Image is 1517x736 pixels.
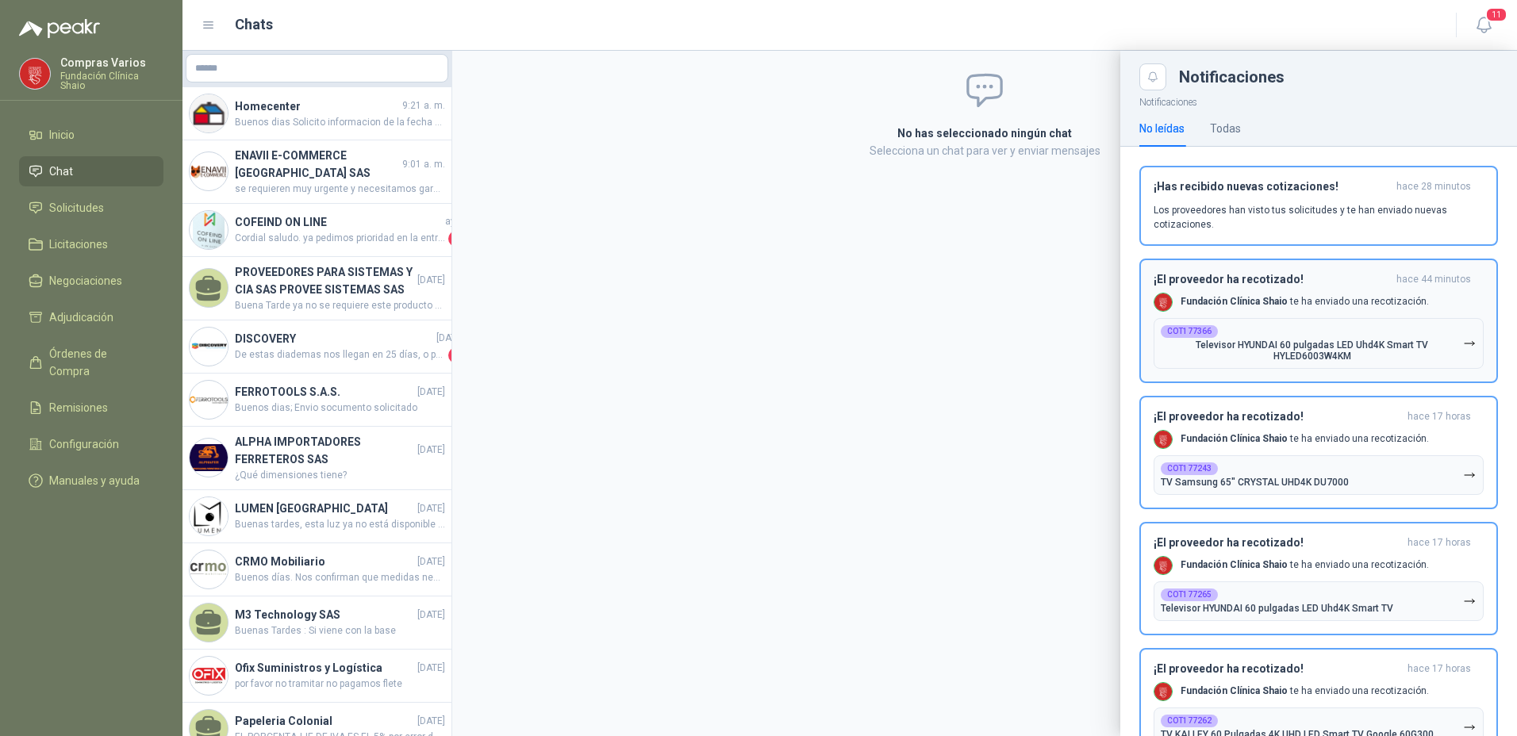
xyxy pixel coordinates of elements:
[1408,662,1471,676] span: hace 17 horas
[1154,203,1484,232] p: Los proveedores han visto tus solicitudes y te han enviado nuevas cotizaciones.
[1154,662,1401,676] h3: ¡El proveedor ha recotizado!
[19,193,163,223] a: Solicitudes
[60,71,163,90] p: Fundación Clínica Shaio
[1139,522,1498,635] button: ¡El proveedor ha recotizado!hace 17 horas Company LogoFundación Clínica Shaio te ha enviado una r...
[49,435,119,453] span: Configuración
[1181,295,1429,309] p: te ha enviado una recotización.
[49,399,108,416] span: Remisiones
[49,272,122,289] span: Negociaciones
[235,13,273,36] h1: Chats
[1181,432,1429,446] p: te ha enviado una recotización.
[49,236,108,253] span: Licitaciones
[19,266,163,296] a: Negociaciones
[1154,273,1390,286] h3: ¡El proveedor ha recotizado!
[1181,296,1288,307] b: Fundación Clínica Shaio
[19,19,100,38] img: Logo peakr
[1154,557,1172,574] img: Company Logo
[1139,120,1185,137] div: No leídas
[1139,396,1498,509] button: ¡El proveedor ha recotizado!hace 17 horas Company LogoFundación Clínica Shaio te ha enviado una r...
[1154,410,1401,424] h3: ¡El proveedor ha recotizado!
[1139,259,1498,383] button: ¡El proveedor ha recotizado!hace 44 minutos Company LogoFundación Clínica Shaio te ha enviado una...
[1154,581,1484,621] button: COT177265Televisor HYUNDAI 60 pulgadas LED Uhd4K Smart TV
[1181,684,1429,698] p: te ha enviado una recotización.
[49,472,140,489] span: Manuales y ayuda
[1485,7,1507,22] span: 11
[1167,465,1212,473] b: COT177243
[19,429,163,459] a: Configuración
[19,339,163,386] a: Órdenes de Compra
[49,126,75,144] span: Inicio
[1154,180,1390,194] h3: ¡Has recibido nuevas cotizaciones!
[1408,536,1471,550] span: hace 17 horas
[1161,603,1393,614] p: Televisor HYUNDAI 60 pulgadas LED Uhd4K Smart TV
[1154,293,1172,311] img: Company Logo
[49,199,104,217] span: Solicitudes
[20,59,50,89] img: Company Logo
[1139,166,1498,246] button: ¡Has recibido nuevas cotizaciones!hace 28 minutos Los proveedores han visto tus solicitudes y te ...
[1154,536,1401,550] h3: ¡El proveedor ha recotizado!
[1154,431,1172,448] img: Company Logo
[1120,90,1517,110] p: Notificaciones
[19,466,163,496] a: Manuales y ayuda
[1154,318,1484,369] button: COT177366Televisor HYUNDAI 60 pulgadas LED Uhd4K Smart TV HYLED6003W4KM
[19,302,163,332] a: Adjudicación
[1181,558,1429,572] p: te ha enviado una recotización.
[1161,339,1463,362] p: Televisor HYUNDAI 60 pulgadas LED Uhd4K Smart TV HYLED6003W4KM
[1154,683,1172,700] img: Company Logo
[49,163,73,180] span: Chat
[49,309,113,326] span: Adjudicación
[1179,69,1498,85] div: Notificaciones
[1167,328,1212,335] b: COT177366
[60,57,163,68] p: Compras Varios
[1181,559,1288,570] b: Fundación Clínica Shaio
[1210,120,1241,137] div: Todas
[49,345,148,380] span: Órdenes de Compra
[19,229,163,259] a: Licitaciones
[1396,180,1471,194] span: hace 28 minutos
[1139,63,1166,90] button: Close
[1167,717,1212,725] b: COT177262
[19,393,163,423] a: Remisiones
[1167,591,1212,599] b: COT177265
[1408,410,1471,424] span: hace 17 horas
[1181,433,1288,444] b: Fundación Clínica Shaio
[1469,11,1498,40] button: 11
[19,156,163,186] a: Chat
[1396,273,1471,286] span: hace 44 minutos
[19,120,163,150] a: Inicio
[1154,455,1484,495] button: COT177243TV Samsung 65" CRYSTAL UHD4K DU7000
[1181,685,1288,696] b: Fundación Clínica Shaio
[1161,477,1349,488] p: TV Samsung 65" CRYSTAL UHD4K DU7000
